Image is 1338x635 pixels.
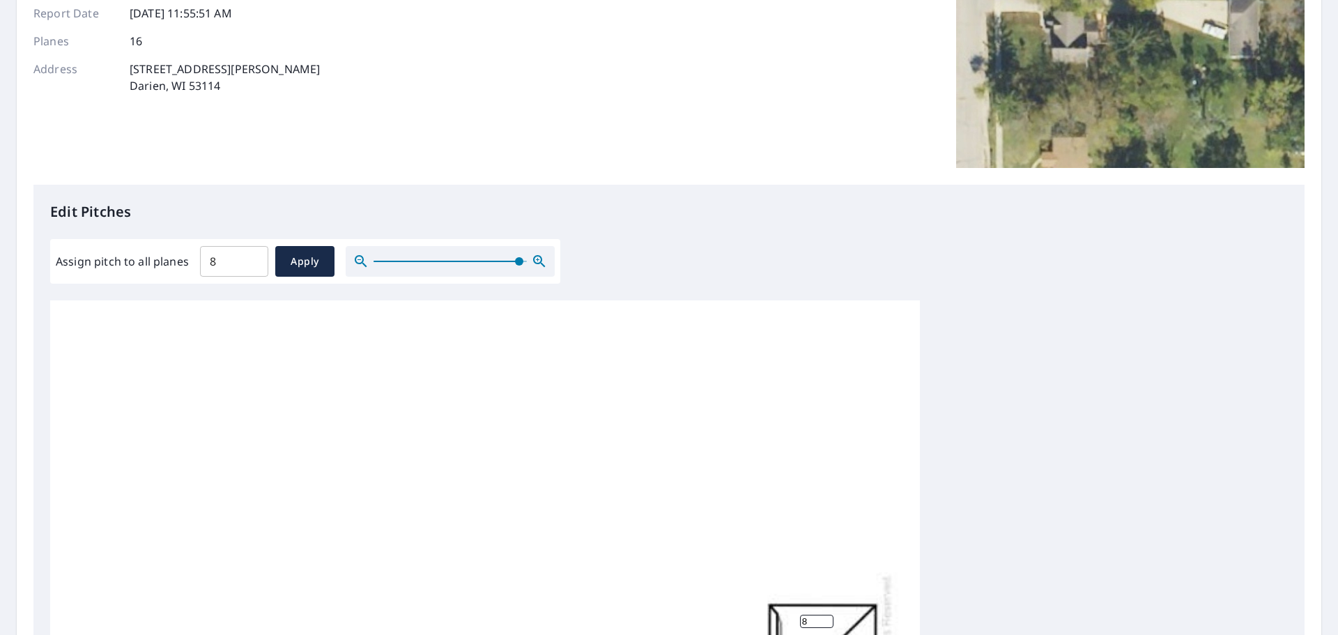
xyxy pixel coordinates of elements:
[56,253,189,270] label: Assign pitch to all planes
[130,61,320,94] p: [STREET_ADDRESS][PERSON_NAME] Darien, WI 53114
[33,33,117,49] p: Planes
[33,61,117,94] p: Address
[275,246,334,277] button: Apply
[50,201,1288,222] p: Edit Pitches
[200,242,268,281] input: 00.0
[130,33,142,49] p: 16
[130,5,232,22] p: [DATE] 11:55:51 AM
[286,253,323,270] span: Apply
[33,5,117,22] p: Report Date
